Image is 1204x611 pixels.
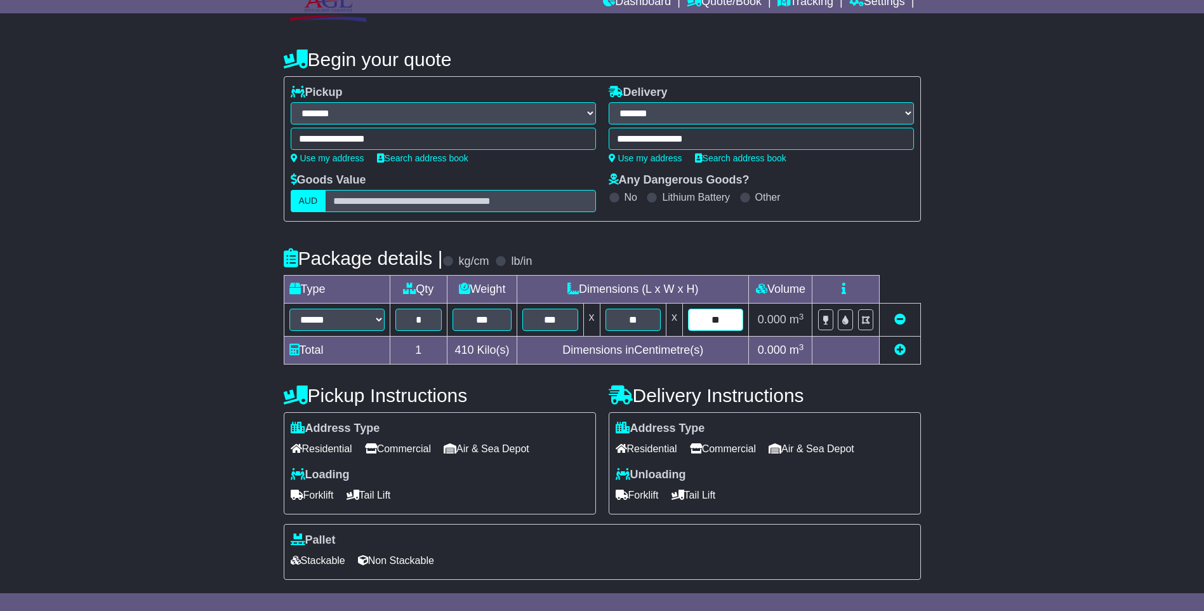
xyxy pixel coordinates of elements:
[616,439,677,459] span: Residential
[695,153,786,163] a: Search address book
[755,191,781,203] label: Other
[609,153,682,163] a: Use my address
[894,344,906,356] a: Add new item
[291,534,336,547] label: Pallet
[291,551,345,570] span: Stackable
[447,337,517,365] td: Kilo(s)
[365,439,431,459] span: Commercial
[284,385,596,406] h4: Pickup Instructions
[758,344,786,356] span: 0.000
[291,422,380,436] label: Address Type
[284,276,390,304] td: Type
[666,304,682,337] td: x
[291,439,352,459] span: Residential
[625,191,637,203] label: No
[291,86,343,100] label: Pickup
[390,276,447,304] td: Qty
[291,190,326,212] label: AUD
[458,255,489,269] label: kg/cm
[517,337,749,365] td: Dimensions in Centimetre(s)
[358,551,434,570] span: Non Stackable
[284,248,443,269] h4: Package details |
[390,337,447,365] td: 1
[799,342,804,352] sup: 3
[377,153,468,163] a: Search address book
[894,313,906,326] a: Remove this item
[291,173,366,187] label: Goods Value
[616,485,659,505] span: Forklift
[444,439,529,459] span: Air & Sea Depot
[790,344,804,356] span: m
[690,439,756,459] span: Commercial
[347,485,391,505] span: Tail Lift
[799,312,804,321] sup: 3
[749,276,812,304] td: Volume
[511,255,532,269] label: lb/in
[291,485,334,505] span: Forklift
[769,439,854,459] span: Air & Sea Depot
[616,422,705,436] label: Address Type
[671,485,716,505] span: Tail Lift
[609,385,921,406] h4: Delivery Instructions
[291,468,350,482] label: Loading
[284,49,921,70] h4: Begin your quote
[517,276,749,304] td: Dimensions (L x W x H)
[758,313,786,326] span: 0.000
[790,313,804,326] span: m
[616,468,686,482] label: Unloading
[583,304,600,337] td: x
[284,337,390,365] td: Total
[447,276,517,304] td: Weight
[662,191,730,203] label: Lithium Battery
[455,344,474,356] span: 410
[609,173,750,187] label: Any Dangerous Goods?
[291,153,364,163] a: Use my address
[609,86,668,100] label: Delivery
